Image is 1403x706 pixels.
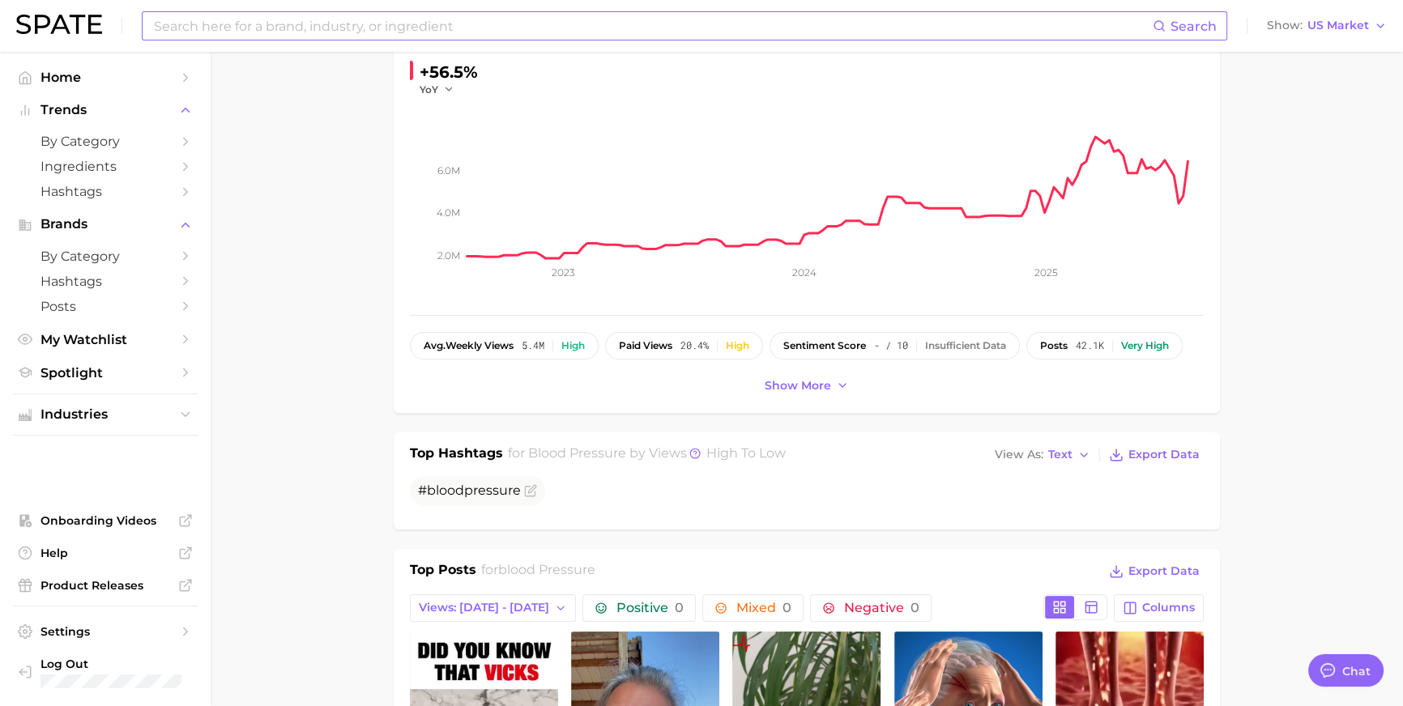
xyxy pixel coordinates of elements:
[13,652,198,693] a: Log out. Currently logged in with e-mail doyeon@spate.nyc.
[41,70,170,85] span: Home
[675,600,684,615] span: 0
[770,332,1020,359] button: sentiment score- / 10Insufficient Data
[410,560,476,585] h1: Top Posts
[410,332,599,359] button: avg.weekly views5.4mHigh
[13,294,198,319] a: Posts
[561,340,585,351] div: High
[427,483,464,498] span: blood
[522,340,544,351] span: 5.4m
[13,244,198,269] a: by Category
[1076,340,1104,351] span: 42.1k
[13,129,198,154] a: by Category
[13,269,198,294] a: Hashtags
[619,340,672,351] span: paid views
[498,562,595,577] span: blood pressure
[41,365,170,381] span: Spotlight
[874,340,908,351] span: - / 10
[1142,601,1195,615] span: Columns
[420,83,438,96] span: YoY
[13,65,198,90] a: Home
[1034,266,1058,279] tspan: 2025
[41,274,170,289] span: Hashtags
[765,379,831,393] span: Show more
[437,164,460,176] tspan: 6.0m
[844,602,919,615] span: Negative
[1128,448,1200,461] span: Export Data
[419,601,549,615] span: Views: [DATE] - [DATE]
[706,445,786,461] span: high to low
[13,212,198,236] button: Brands
[41,184,170,199] span: Hashtags
[524,484,537,497] button: Flag as miscategorized or irrelevant
[420,59,478,85] div: +56.5%
[783,340,866,351] span: sentiment score
[410,444,503,466] h1: Top Hashtags
[736,602,791,615] span: Mixed
[552,266,575,279] tspan: 2023
[508,444,786,466] h2: for by Views
[995,450,1043,459] span: View As
[1128,564,1200,578] span: Export Data
[41,299,170,314] span: Posts
[680,340,709,351] span: 20.4%
[605,332,763,359] button: paid views20.4%High
[41,624,170,639] span: Settings
[783,600,791,615] span: 0
[464,483,521,498] span: pressure
[41,159,170,174] span: Ingredients
[13,360,198,385] a: Spotlight
[424,340,514,351] span: weekly views
[13,573,198,598] a: Product Releases
[1267,21,1303,30] span: Show
[13,179,198,204] a: Hashtags
[1114,594,1204,622] button: Columns
[1026,332,1183,359] button: posts42.1kVery high
[41,103,170,117] span: Trends
[1105,560,1204,583] button: Export Data
[437,206,460,219] tspan: 4.0m
[792,266,817,279] tspan: 2024
[41,217,170,232] span: Brands
[1307,21,1369,30] span: US Market
[13,327,198,352] a: My Watchlist
[437,249,460,261] tspan: 2.0m
[1105,444,1204,466] button: Export Data
[1040,340,1068,351] span: posts
[41,513,170,528] span: Onboarding Videos
[418,483,521,498] span: #
[991,444,1094,466] button: View AsText
[424,339,446,351] abbr: average
[420,83,454,96] button: YoY
[1263,15,1391,36] button: ShowUS Market
[910,600,919,615] span: 0
[41,578,170,593] span: Product Releases
[152,12,1153,40] input: Search here for a brand, industry, or ingredient
[1121,340,1169,351] div: Very high
[41,134,170,149] span: by Category
[761,375,853,397] button: Show more
[726,340,749,351] div: High
[481,560,595,585] h2: for
[41,249,170,264] span: by Category
[13,98,198,122] button: Trends
[41,546,170,560] span: Help
[1171,19,1217,34] span: Search
[528,445,626,461] span: blood pressure
[13,619,198,644] a: Settings
[13,154,198,179] a: Ingredients
[41,332,170,347] span: My Watchlist
[616,602,684,615] span: Positive
[13,402,198,427] button: Industries
[925,340,1006,351] div: Insufficient Data
[13,541,198,565] a: Help
[41,657,185,671] span: Log Out
[410,594,576,622] button: Views: [DATE] - [DATE]
[13,508,198,533] a: Onboarding Videos
[1048,450,1073,459] span: Text
[16,15,102,34] img: SPATE
[41,407,170,422] span: Industries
